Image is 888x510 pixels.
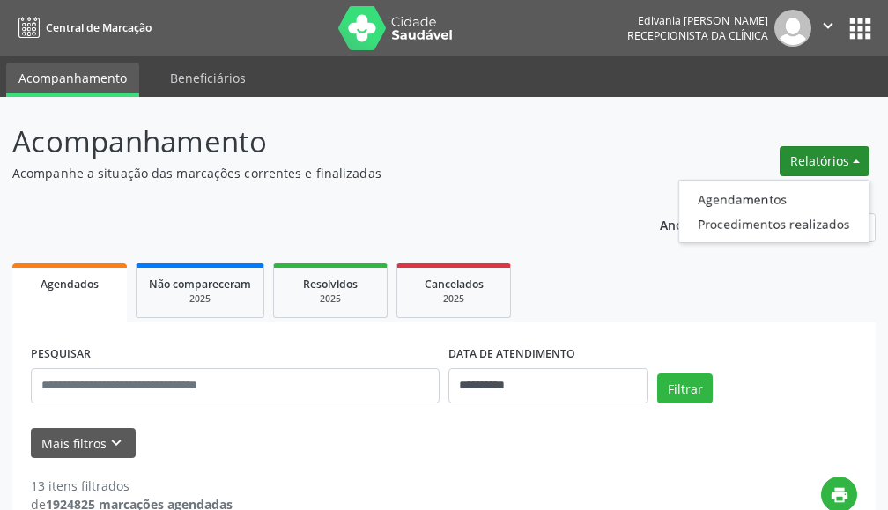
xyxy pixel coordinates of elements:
p: Ano de acompanhamento [660,213,816,235]
div: 2025 [149,292,251,306]
span: Não compareceram [149,277,251,292]
a: Beneficiários [158,63,258,93]
i: print [830,485,849,505]
a: Procedimentos realizados [679,211,869,236]
i:  [818,16,838,35]
span: Resolvidos [303,277,358,292]
label: PESQUISAR [31,341,91,368]
p: Acompanhamento [12,120,617,164]
button: apps [845,13,876,44]
div: Edivania [PERSON_NAME] [627,13,768,28]
div: 2025 [410,292,498,306]
label: DATA DE ATENDIMENTO [448,341,575,368]
button: Relatórios [780,146,869,176]
img: img [774,10,811,47]
ul: Relatórios [678,180,869,243]
i: keyboard_arrow_down [107,433,126,453]
span: Central de Marcação [46,20,152,35]
button:  [811,10,845,47]
p: Acompanhe a situação das marcações correntes e finalizadas [12,164,617,182]
div: 2025 [286,292,374,306]
button: Filtrar [657,373,713,403]
a: Agendamentos [679,187,869,211]
a: Central de Marcação [12,13,152,42]
span: Recepcionista da clínica [627,28,768,43]
button: Mais filtroskeyboard_arrow_down [31,428,136,459]
a: Acompanhamento [6,63,139,97]
span: Cancelados [425,277,484,292]
span: Agendados [41,277,99,292]
div: 13 itens filtrados [31,477,233,495]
